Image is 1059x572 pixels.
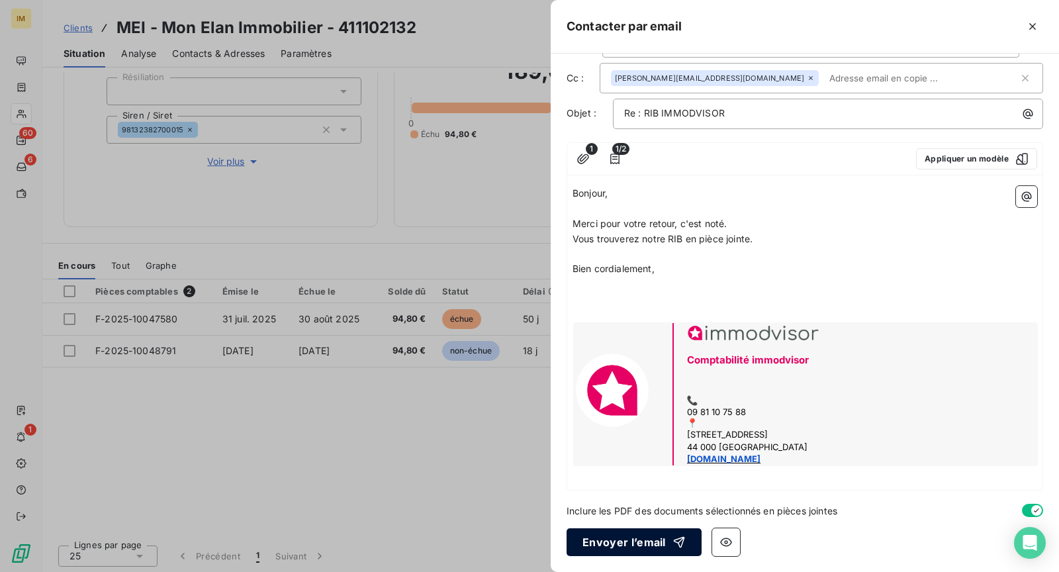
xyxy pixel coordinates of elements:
[573,187,608,199] span: Bonjour,
[567,71,600,85] label: Cc :
[615,74,804,82] span: [PERSON_NAME][EMAIL_ADDRESS][DOMAIN_NAME]
[573,218,727,229] span: Merci pour votre retour, c'est noté.
[1014,527,1046,559] div: Open Intercom Messenger
[624,107,725,119] span: Re : RIB IMMODVISOR
[824,68,977,88] input: Adresse email en copie ...
[573,233,753,244] span: Vous trouverez notre RIB en pièce jointe.
[567,17,682,36] h5: Contacter par email
[573,263,655,274] span: Bien cordialement,
[567,528,702,556] button: Envoyer l’email
[586,143,598,155] span: 1
[612,143,629,155] span: 1/2
[567,107,596,119] span: Objet :
[567,504,837,518] span: Inclure les PDF des documents sélectionnés en pièces jointes
[916,148,1037,169] button: Appliquer un modèle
